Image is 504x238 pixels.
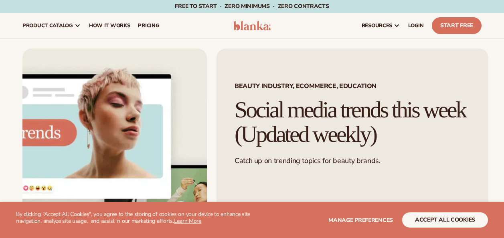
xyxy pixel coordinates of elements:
span: resources [362,22,392,29]
span: LOGIN [408,22,424,29]
img: logo [233,21,271,30]
h1: Social media trends this week (Updated weekly) [235,98,470,147]
a: LOGIN [404,13,428,38]
span: Catch up on trending topics for beauty brands. [235,156,380,165]
p: By clicking "Accept All Cookies", you agree to the storing of cookies on your device to enhance s... [16,211,252,225]
a: product catalog [18,13,85,38]
button: Manage preferences [328,212,393,228]
a: Learn More [174,217,201,225]
button: accept all cookies [402,212,488,228]
a: How It Works [85,13,134,38]
span: Beauty Industry, Ecommerce, Education [235,83,470,89]
a: resources [358,13,404,38]
span: product catalog [22,22,73,29]
a: Start Free [432,17,482,34]
span: How It Works [89,22,130,29]
span: Manage preferences [328,216,393,224]
span: pricing [138,22,159,29]
span: Free to start · ZERO minimums · ZERO contracts [175,2,329,10]
a: pricing [134,13,163,38]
